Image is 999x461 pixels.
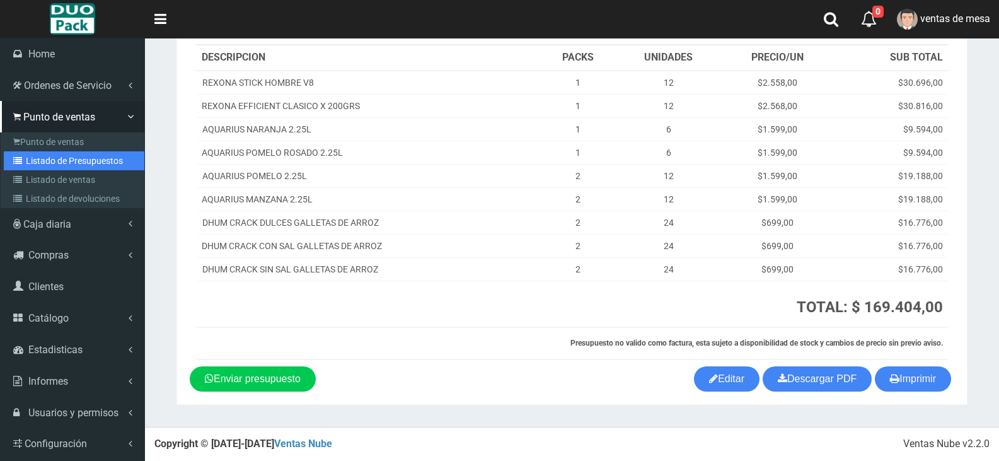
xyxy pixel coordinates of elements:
[197,94,540,117] td: REXONA EFFICIENT CLASICO X 200GRS
[834,71,948,95] td: $30.696,00
[872,6,884,18] span: 0
[722,141,834,164] td: $1.599,00
[4,132,144,151] a: Punto de ventas
[920,13,990,25] span: ventas de mesa
[797,298,943,316] strong: TOTAL: $ 169.404,00
[540,211,615,234] td: 2
[540,234,615,257] td: 2
[540,257,615,281] td: 2
[197,234,540,257] td: DHUM CRACK CON SAL GALLETAS DE ARROZ
[197,141,540,164] td: AQUARIUS POMELO ROSADO 2.25L
[197,117,540,141] td: AQUARIUS NARANJA 2.25L
[197,187,540,211] td: AQUARIUS MANZANA 2.25L
[616,187,722,211] td: 12
[616,257,722,281] td: 24
[274,438,332,450] a: Ventas Nube
[28,312,69,324] span: Catálogo
[616,141,722,164] td: 6
[834,117,948,141] td: $9.594,00
[197,257,540,281] td: DHUM CRACK SIN SAL GALLETAS DE ARROZ
[190,366,316,392] a: Enviar presupuesto
[834,45,948,71] th: SUB TOTAL
[4,170,144,189] a: Listado de ventas
[834,94,948,117] td: $30.816,00
[23,218,71,230] span: Caja diaria
[570,339,943,347] strong: Presupuesto no valido como factura, esta sujeto a disponibilidad de stock y cambios de precio sin...
[722,71,834,95] td: $2.558,00
[540,164,615,187] td: 2
[540,45,615,71] th: PACKS
[540,187,615,211] td: 2
[903,437,990,452] div: Ventas Nube v2.2.0
[616,117,722,141] td: 6
[540,117,615,141] td: 1
[28,249,69,261] span: Compras
[897,9,918,30] img: User Image
[722,257,834,281] td: $699,00
[197,164,540,187] td: AQUARIUS POMELO 2.25L
[616,71,722,95] td: 12
[540,71,615,95] td: 1
[722,187,834,211] td: $1.599,00
[540,94,615,117] td: 1
[28,375,68,387] span: Informes
[722,234,834,257] td: $699,00
[197,71,540,95] td: REXONA STICK HOMBRE V8
[875,366,951,392] button: Imprimir
[616,94,722,117] td: 12
[28,48,55,60] span: Home
[50,3,95,35] img: Logo grande
[616,234,722,257] td: 24
[722,94,834,117] td: $2.568,00
[23,111,95,123] span: Punto de ventas
[24,79,112,91] span: Ordenes de Servicio
[197,45,540,71] th: DESCRIPCION
[197,211,540,234] td: DHUM CRACK DULCES GALLETAS DE ARROZ
[4,151,144,170] a: Listado de Presupuestos
[4,189,144,208] a: Listado de devoluciones
[154,438,332,450] strong: Copyright © [DATE]-[DATE]
[763,366,872,392] a: Descargar PDF
[834,234,948,257] td: $16.776,00
[694,366,759,392] a: Editar
[616,211,722,234] td: 24
[28,344,83,356] span: Estadisticas
[616,45,722,71] th: UNIDADES
[722,45,834,71] th: PRECIO/UN
[834,257,948,281] td: $16.776,00
[540,141,615,164] td: 1
[834,164,948,187] td: $19.188,00
[616,164,722,187] td: 12
[28,407,118,419] span: Usuarios y permisos
[834,187,948,211] td: $19.188,00
[214,373,301,384] span: Enviar presupuesto
[834,141,948,164] td: $9.594,00
[722,164,834,187] td: $1.599,00
[722,211,834,234] td: $699,00
[28,281,64,293] span: Clientes
[834,211,948,234] td: $16.776,00
[722,117,834,141] td: $1.599,00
